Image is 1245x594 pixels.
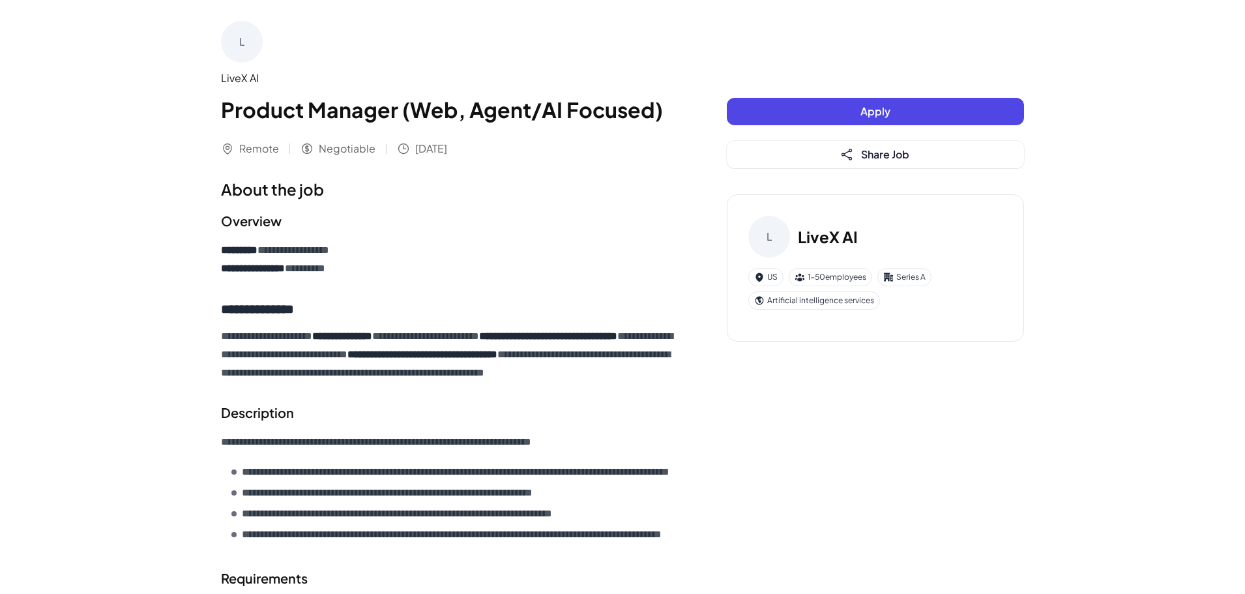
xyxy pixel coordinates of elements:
[860,104,890,118] span: Apply
[221,403,675,423] h2: Description
[798,225,858,248] h3: LiveX AI
[221,70,675,86] div: LiveX AI
[748,268,784,286] div: US
[877,268,931,286] div: Series A
[221,211,675,231] h2: Overview
[221,21,263,63] div: L
[861,147,909,161] span: Share Job
[727,98,1024,125] button: Apply
[221,569,675,588] h2: Requirements
[221,177,675,201] h1: About the job
[239,141,279,156] span: Remote
[415,141,447,156] span: [DATE]
[221,94,675,125] h1: Product Manager (Web, Agent/AI Focused)
[789,268,872,286] div: 1-50 employees
[748,216,790,258] div: L
[748,291,880,310] div: Artificial intelligence services
[319,141,375,156] span: Negotiable
[727,141,1024,168] button: Share Job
